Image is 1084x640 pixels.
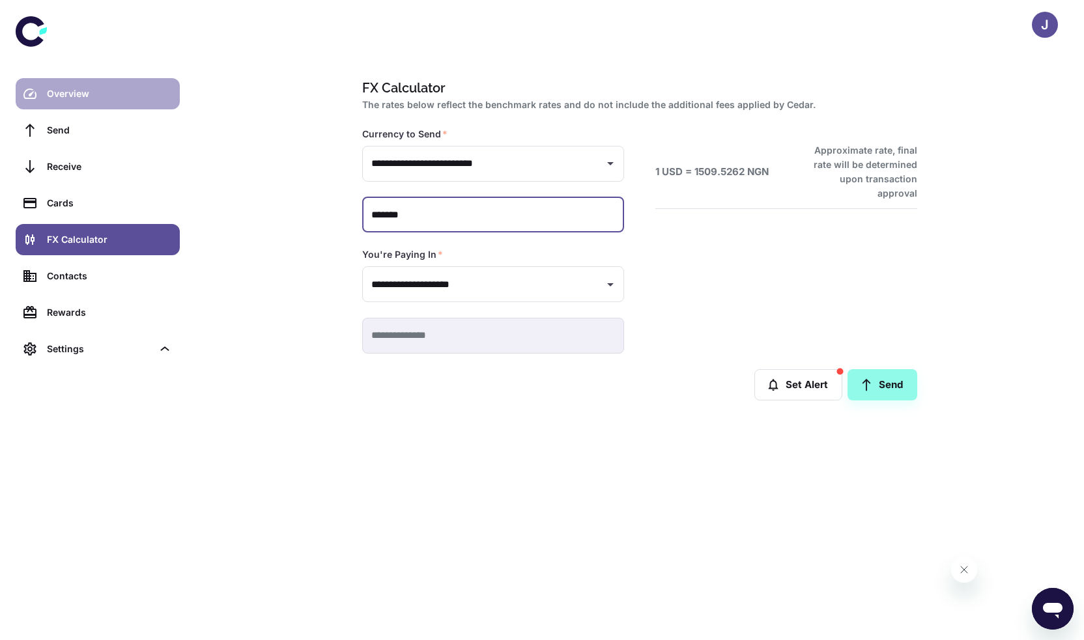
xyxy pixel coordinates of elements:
[16,188,180,219] a: Cards
[16,224,180,255] a: FX Calculator
[362,78,912,98] h1: FX Calculator
[47,269,172,283] div: Contacts
[848,369,917,400] a: Send
[362,128,448,141] label: Currency to Send
[47,160,172,174] div: Receive
[47,87,172,101] div: Overview
[47,123,172,137] div: Send
[16,115,180,146] a: Send
[951,557,977,583] iframe: Close message
[8,9,94,20] span: Hi. Need any help?
[47,232,172,247] div: FX Calculator
[47,342,152,356] div: Settings
[16,78,180,109] a: Overview
[1032,12,1058,38] button: J
[754,369,842,400] button: Set Alert
[362,248,443,261] label: You're Paying In
[601,275,620,294] button: Open
[47,196,172,210] div: Cards
[655,165,769,180] h6: 1 USD = 1509.5262 NGN
[16,297,180,328] a: Rewards
[16,151,180,182] a: Receive
[799,143,917,201] h6: Approximate rate, final rate will be determined upon transaction approval
[1032,588,1074,630] iframe: Button to launch messaging window
[16,333,180,365] div: Settings
[47,305,172,320] div: Rewards
[601,154,620,173] button: Open
[16,260,180,292] a: Contacts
